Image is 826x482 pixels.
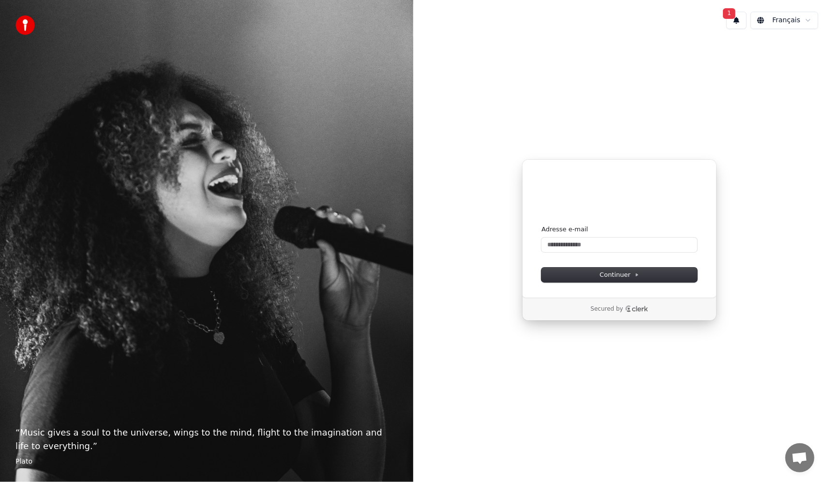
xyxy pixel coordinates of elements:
[541,225,588,234] label: Adresse e-mail
[600,271,639,279] span: Continuer
[785,443,814,472] a: Ouvrir le chat
[591,305,623,313] p: Secured by
[15,457,398,467] footer: Plato
[15,426,398,453] p: “ Music gives a soul to the universe, wings to the mind, flight to the imagination and life to ev...
[15,15,35,35] img: youka
[726,12,747,29] button: 1
[541,268,697,282] button: Continuer
[625,305,648,312] a: Clerk logo
[723,8,736,19] span: 1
